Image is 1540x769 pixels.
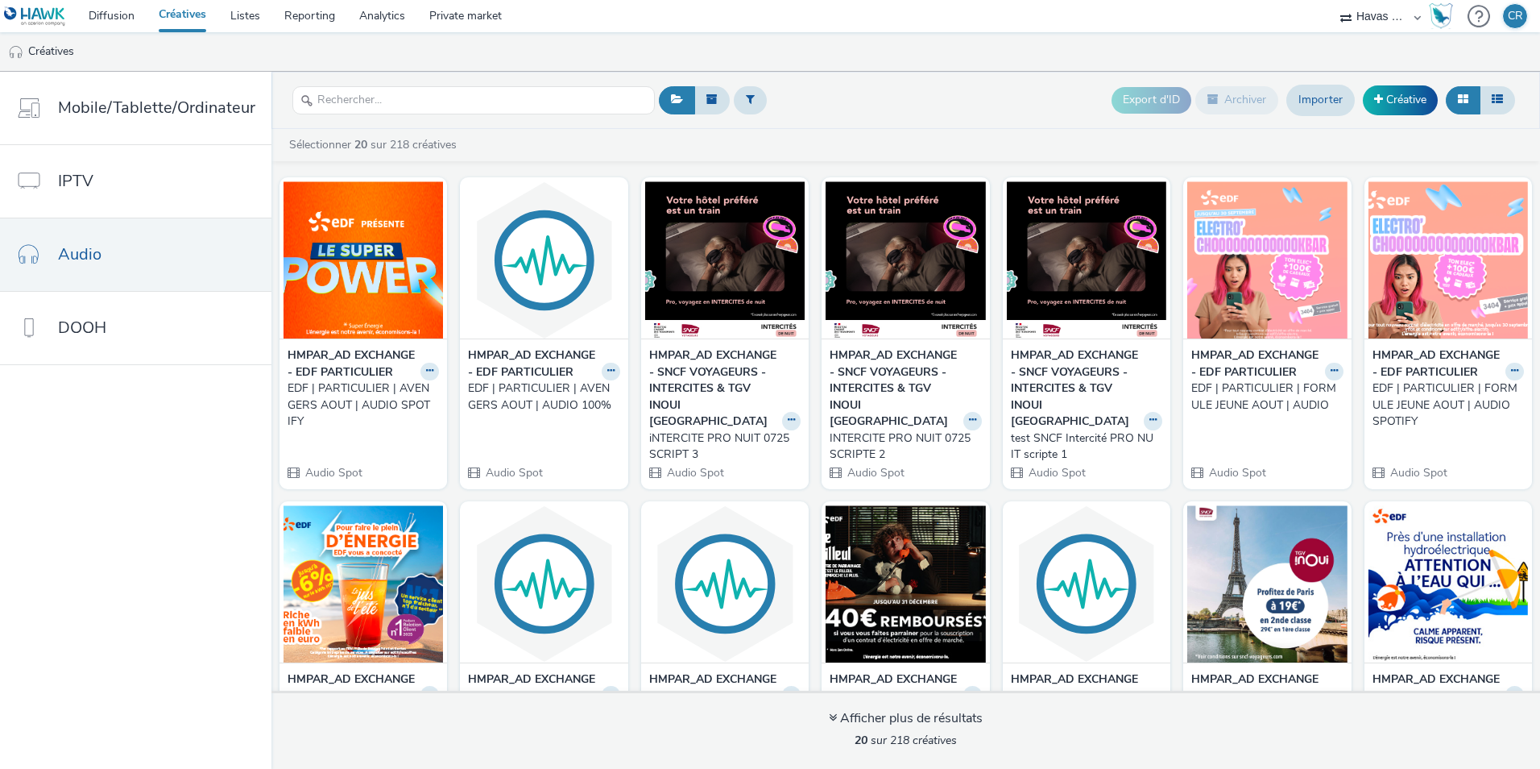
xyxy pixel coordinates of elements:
[292,86,655,114] input: Rechercher...
[830,430,981,463] a: INTERCITE PRO NUIT 0725 SCRIPTE 2
[484,465,543,480] span: Audio Spot
[288,380,439,430] a: EDF | PARTICULIER | AVENGERS AOUT | AUDIO SPOTIFY
[304,465,362,480] span: Audio Spot
[1191,671,1320,721] strong: HMPAR_AD EXCHANGE - SNCF VOYAGEURS - TGV INOUI
[58,96,255,119] span: Mobile/Tablette/Ordinateur
[1372,380,1524,430] a: EDF | PARTICULIER | FORMULE JEUNE AOUT | AUDIO SPOTIFY
[1372,671,1501,705] strong: HMPAR_AD EXCHANGE - EDF PARTICULIER
[468,380,619,414] a: EDF | PARTICULIER | AVENGERS AOUT | AUDIO 100%
[649,430,794,463] div: iNTERCITE PRO NUIT 0725 SCRIPT 3
[58,316,106,339] span: DOOH
[1446,86,1480,114] button: Grille
[4,6,66,27] img: undefined Logo
[1191,347,1320,380] strong: HMPAR_AD EXCHANGE - EDF PARTICULIER
[288,347,416,380] strong: HMPAR_AD EXCHANGE - EDF PARTICULIER
[1011,347,1140,430] strong: HMPAR_AD EXCHANGE - SNCF VOYAGEURS - INTERCITES & TGV INOUI [GEOGRAPHIC_DATA]
[1363,85,1438,114] a: Créative
[855,733,957,748] span: sur 218 créatives
[855,733,867,748] strong: 20
[830,430,975,463] div: INTERCITE PRO NUIT 0725 SCRIPTE 2
[1207,465,1266,480] span: Audio Spot
[1191,380,1336,414] div: EDF | PARTICULIER | FORMULE JEUNE AOUT | AUDIO
[288,137,463,152] a: Sélectionner sur 218 créatives
[1187,181,1347,339] img: EDF | PARTICULIER | FORMULE JEUNE AOUT | AUDIO visual
[464,505,623,663] img: EDF | PARTICULIER | JUS DE L'ETE AOUT | AUDIO visual
[649,671,778,705] strong: HMPAR_AD EXCHANGE - EDF PARTICULIER
[1368,505,1528,663] img: Mix-Radio-V2-Touriste-30s visual
[1011,430,1162,463] a: test SNCF Intercité PRO NUIT scripte 1
[1429,3,1459,29] a: Hawk Academy
[8,44,24,60] img: audio
[288,380,433,430] div: EDF | PARTICULIER | AVENGERS AOUT | AUDIO SPOTIFY
[645,505,805,663] img: EDF | PARTICULIER | PARRAINAGE AOUT | AUDIO visual
[1007,181,1166,339] img: test SNCF Intercité PRO NUIT scripte 1 visual
[464,181,623,339] img: EDF | PARTICULIER | AVENGERS AOUT | AUDIO 100% visual
[58,169,93,193] span: IPTV
[1372,380,1517,430] div: EDF | PARTICULIER | FORMULE JEUNE AOUT | AUDIO SPOTIFY
[846,465,905,480] span: Audio Spot
[1027,465,1086,480] span: Audio Spot
[829,709,983,728] div: Afficher plus de résultats
[830,671,958,705] strong: HMPAR_AD EXCHANGE - EDF PARTICULIER
[1011,430,1156,463] div: test SNCF Intercité PRO NUIT scripte 1
[468,380,613,414] div: EDF | PARTICULIER | AVENGERS AOUT | AUDIO 100%
[354,137,367,152] strong: 20
[1372,347,1501,380] strong: HMPAR_AD EXCHANGE - EDF PARTICULIER
[1368,181,1528,339] img: EDF | PARTICULIER | FORMULE JEUNE AOUT | AUDIO SPOTIFY visual
[1508,4,1523,28] div: CR
[284,505,443,663] img: EDF | PARTICULIER | JUS DE L'ETE AOUT | AUDIO SPOTIFY visual
[58,243,101,266] span: Audio
[1112,87,1191,113] button: Export d'ID
[1187,505,1347,663] img: Deezer_Inoui_Promojuillet visual
[1429,3,1453,29] img: Hawk Academy
[1011,671,1140,721] strong: HMPAR_AD EXCHANGE - SNCF VOYAGEURS - TGV INOUI
[830,347,958,430] strong: HMPAR_AD EXCHANGE - SNCF VOYAGEURS - INTERCITES & TGV INOUI [GEOGRAPHIC_DATA]
[649,347,778,430] strong: HMPAR_AD EXCHANGE - SNCF VOYAGEURS - INTERCITES & TGV INOUI [GEOGRAPHIC_DATA]
[284,181,443,339] img: EDF | PARTICULIER | AVENGERS AOUT | AUDIO SPOTIFY visual
[826,505,985,663] img: EDF | PARTICULIER | PARRAINAGE AOUT | AUDIO SPOTIFY visual
[468,347,597,380] strong: HMPAR_AD EXCHANGE - EDF PARTICULIER
[1007,505,1166,663] img: Targetspot_Inoui_Promojuillet visual
[1389,465,1447,480] span: Audio Spot
[1286,85,1355,115] a: Importer
[645,181,805,339] img: iNTERCITE PRO NUIT 0725 SCRIPT 3 visual
[665,465,724,480] span: Audio Spot
[1191,380,1343,414] a: EDF | PARTICULIER | FORMULE JEUNE AOUT | AUDIO
[468,671,597,705] strong: HMPAR_AD EXCHANGE - EDF PARTICULIER
[1195,86,1278,114] button: Archiver
[288,671,416,705] strong: HMPAR_AD EXCHANGE - EDF PARTICULIER
[826,181,985,339] img: INTERCITE PRO NUIT 0725 SCRIPTE 2 visual
[1480,86,1515,114] button: Liste
[649,430,801,463] a: iNTERCITE PRO NUIT 0725 SCRIPT 3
